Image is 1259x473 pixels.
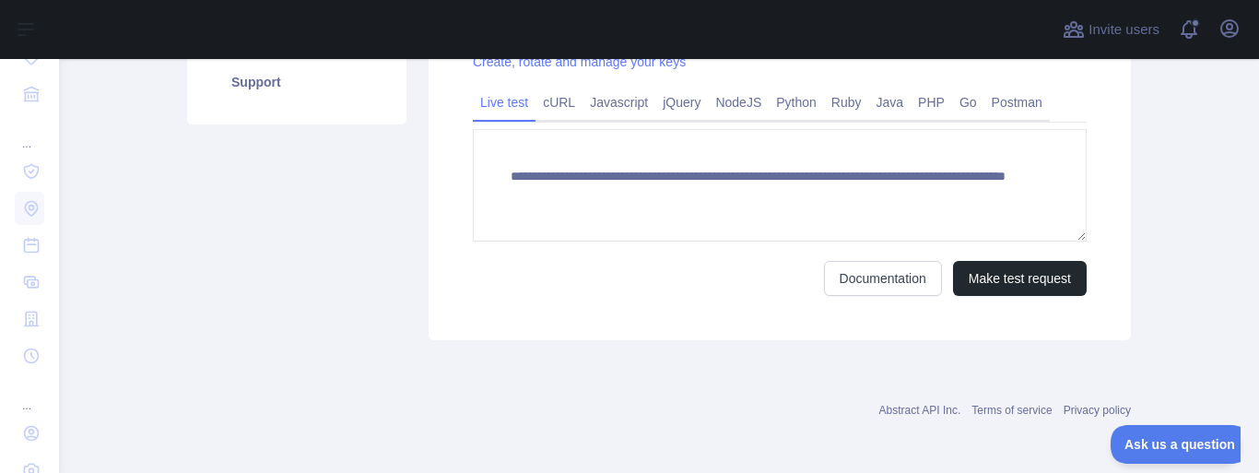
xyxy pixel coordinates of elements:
[655,88,708,117] a: jQuery
[15,376,44,413] div: ...
[869,88,912,117] a: Java
[535,88,582,117] a: cURL
[769,88,824,117] a: Python
[824,88,869,117] a: Ruby
[1064,404,1131,417] a: Privacy policy
[1088,19,1159,41] span: Invite users
[15,114,44,151] div: ...
[473,54,686,69] a: Create, rotate and manage your keys
[984,88,1050,117] a: Postman
[708,88,769,117] a: NodeJS
[952,88,984,117] a: Go
[582,88,655,117] a: Javascript
[1111,425,1241,464] iframe: Toggle Customer Support
[824,261,942,296] a: Documentation
[209,62,384,102] a: Support
[1059,15,1163,44] button: Invite users
[953,261,1087,296] button: Make test request
[473,88,535,117] a: Live test
[911,88,952,117] a: PHP
[879,404,961,417] a: Abstract API Inc.
[971,404,1052,417] a: Terms of service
